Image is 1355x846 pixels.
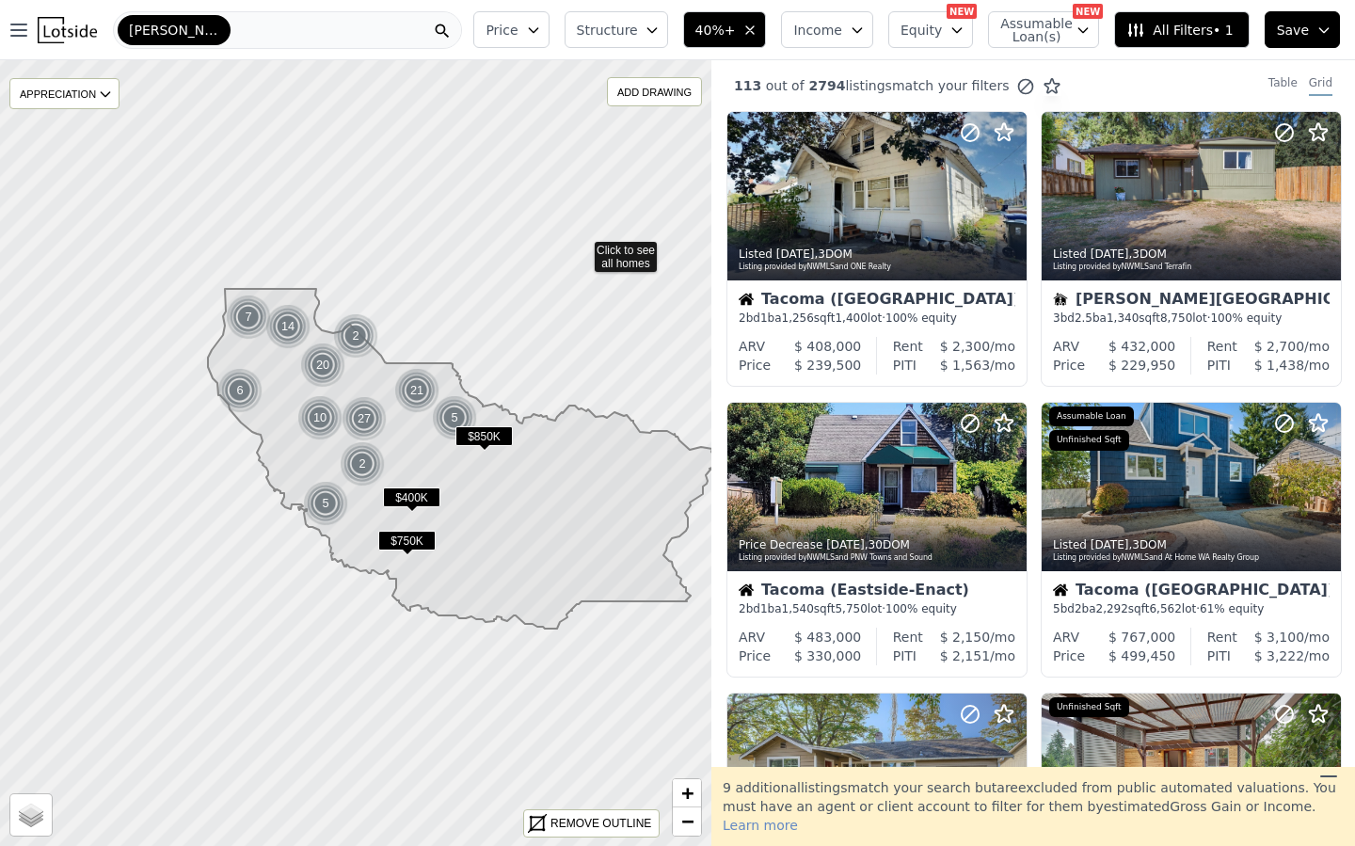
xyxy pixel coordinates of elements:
[226,295,272,340] img: g1.png
[739,628,765,646] div: ARV
[1108,358,1175,373] span: $ 229,950
[1207,646,1231,665] div: PITI
[739,583,1015,601] div: Tacoma (Eastside-Enact)
[1254,630,1304,645] span: $ 3,100
[129,21,219,40] span: [PERSON_NAME]
[1053,628,1079,646] div: ARV
[917,646,1015,665] div: /mo
[1160,311,1192,325] span: 8,750
[300,343,345,388] div: 20
[739,356,771,375] div: Price
[782,311,814,325] span: 1,256
[608,78,701,105] div: ADD DRAWING
[383,487,440,515] div: $400K
[333,313,378,359] div: 2
[1053,311,1330,326] div: 3 bd 2.5 ba sqft lot · 100% equity
[1053,356,1085,375] div: Price
[794,358,861,373] span: $ 239,500
[1091,247,1129,261] time: 2025-09-25 15:19
[739,552,1017,564] div: Listing provided by NWMLS and PNW Towns and Sound
[1207,356,1231,375] div: PITI
[486,21,518,40] span: Price
[940,630,990,645] span: $ 2,150
[893,337,923,356] div: Rent
[342,396,387,441] div: 27
[1254,648,1304,663] span: $ 3,222
[940,648,990,663] span: $ 2,151
[988,11,1099,48] button: Assumable Loan(s)
[794,630,861,645] span: $ 483,000
[1041,402,1340,678] a: Listed [DATE],3DOMListing provided byNWMLSand At Home WA Realty GroupAssumable LoanUnfinished Sqf...
[378,531,436,551] span: $750K
[394,368,439,413] div: 21
[333,313,379,359] img: g1.png
[739,292,754,307] img: House
[1053,292,1068,307] img: Mobile
[1237,628,1330,646] div: /mo
[217,368,263,413] div: 6
[10,794,52,836] a: Layers
[1207,628,1237,646] div: Rent
[342,396,388,441] img: g1.png
[1073,4,1103,19] div: NEW
[695,21,736,40] span: 40%+
[394,368,440,413] img: g1.png
[739,292,1015,311] div: Tacoma ([GEOGRAPHIC_DATA])
[681,809,693,833] span: −
[776,247,815,261] time: 2025-09-25 15:25
[1309,75,1332,96] div: Grid
[1114,11,1249,48] button: All Filters• 1
[1108,630,1175,645] span: $ 767,000
[1053,247,1331,262] div: Listed , 3 DOM
[550,815,651,832] div: REMOVE OUTLINE
[565,11,668,48] button: Structure
[794,339,861,354] span: $ 408,000
[383,487,440,507] span: $400K
[923,337,1015,356] div: /mo
[265,304,311,349] img: g1.png
[711,76,1061,96] div: out of listings
[917,356,1015,375] div: /mo
[9,78,120,109] div: APPRECIATION
[1041,111,1340,387] a: Listed [DATE],3DOMListing provided byNWMLSand TerrafinMobile[PERSON_NAME][GEOGRAPHIC_DATA], [GEOG...
[940,339,990,354] span: $ 2,300
[726,402,1026,678] a: Price Decrease [DATE],30DOMListing provided byNWMLSand PNW Towns and SoundHouseTacoma (Eastside-E...
[711,767,1355,846] div: 9 additional listing s match your search but are excluded from public automated valuations. You m...
[734,78,761,93] span: 113
[940,358,990,373] span: $ 1,563
[297,395,343,440] div: 10
[1149,602,1181,615] span: 6,562
[300,343,346,388] img: g1.png
[1207,337,1237,356] div: Rent
[673,807,701,836] a: Zoom out
[805,78,846,93] span: 2794
[739,537,1017,552] div: Price Decrease , 30 DOM
[893,646,917,665] div: PITI
[923,628,1015,646] div: /mo
[1107,311,1139,325] span: 1,340
[892,76,1010,95] span: match your filters
[1053,337,1079,356] div: ARV
[739,646,771,665] div: Price
[265,304,311,349] div: 14
[893,356,917,375] div: PITI
[782,602,814,615] span: 1,540
[1049,697,1129,718] div: Unfinished Sqft
[1231,356,1330,375] div: /mo
[739,601,1015,616] div: 2 bd 1 ba sqft lot · 100% equity
[1231,646,1330,665] div: /mo
[340,441,385,487] div: 2
[577,21,637,40] span: Structure
[1277,21,1309,40] span: Save
[681,781,693,805] span: +
[893,628,923,646] div: Rent
[673,779,701,807] a: Zoom in
[1265,11,1340,48] button: Save
[473,11,549,48] button: Price
[794,648,861,663] span: $ 330,000
[297,395,343,440] img: g1.png
[739,247,1017,262] div: Listed , 3 DOM
[38,17,97,43] img: Lotside
[1126,21,1233,40] span: All Filters • 1
[303,481,349,526] img: g1.png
